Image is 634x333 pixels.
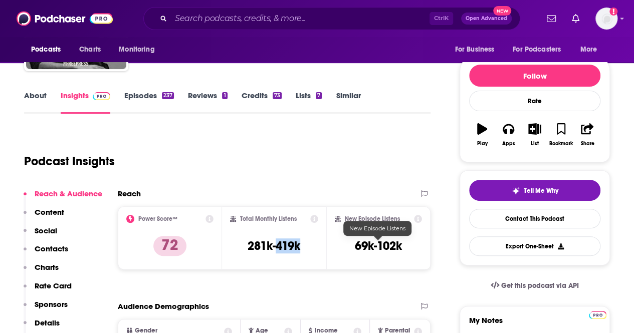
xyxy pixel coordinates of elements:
[162,92,174,99] div: 237
[483,273,587,298] a: Get this podcast via API
[469,315,600,333] label: My Notes
[589,311,606,319] img: Podchaser Pro
[17,9,113,28] img: Podchaser - Follow, Share and Rate Podcasts
[589,309,606,319] a: Pro website
[531,141,539,147] div: List
[595,8,617,30] button: Show profile menu
[24,244,68,262] button: Contacts
[495,117,521,153] button: Apps
[469,236,600,256] button: Export One-Sheet
[469,117,495,153] button: Play
[501,281,579,290] span: Get this podcast via API
[506,40,575,59] button: open menu
[273,92,282,99] div: 73
[466,16,507,21] span: Open Advanced
[512,187,520,195] img: tell me why sparkle
[316,92,322,99] div: 7
[580,43,597,57] span: More
[240,215,297,222] h2: Total Monthly Listens
[112,40,167,59] button: open menu
[543,10,560,27] a: Show notifications dropdown
[24,154,115,169] h1: Podcast Insights
[336,91,360,114] a: Similar
[455,43,494,57] span: For Business
[469,180,600,201] button: tell me why sparkleTell Me Why
[469,91,600,111] div: Rate
[24,226,57,244] button: Social
[35,262,59,272] p: Charts
[548,117,574,153] button: Bookmark
[79,43,101,57] span: Charts
[522,117,548,153] button: List
[461,13,512,25] button: Open AdvancedNew
[609,8,617,16] svg: Add a profile image
[242,91,282,114] a: Credits73
[574,117,600,153] button: Share
[345,215,400,222] h2: New Episode Listens
[188,91,227,114] a: Reviews1
[24,207,64,226] button: Content
[248,238,300,253] h3: 281k-419k
[35,244,68,253] p: Contacts
[118,189,141,198] h2: Reach
[580,141,594,147] div: Share
[24,91,47,114] a: About
[24,262,59,281] button: Charts
[448,40,507,59] button: open menu
[349,225,405,232] span: New Episode Listens
[549,141,573,147] div: Bookmark
[35,189,102,198] p: Reach & Audience
[31,43,61,57] span: Podcasts
[355,238,402,253] h3: 69k-102k
[35,281,72,290] p: Rate Card
[138,215,177,222] h2: Power Score™
[595,8,617,30] img: User Profile
[469,65,600,87] button: Follow
[573,40,610,59] button: open menu
[477,141,488,147] div: Play
[93,92,110,100] img: Podchaser Pro
[61,91,110,114] a: InsightsPodchaser Pro
[24,281,72,299] button: Rate Card
[524,187,558,195] span: Tell Me Why
[118,301,209,311] h2: Audience Demographics
[24,40,74,59] button: open menu
[502,141,515,147] div: Apps
[153,236,186,256] p: 72
[430,12,453,25] span: Ctrl K
[513,43,561,57] span: For Podcasters
[24,189,102,207] button: Reach & Audience
[35,299,68,309] p: Sponsors
[35,318,60,327] p: Details
[296,91,322,114] a: Lists7
[73,40,107,59] a: Charts
[35,207,64,217] p: Content
[143,7,520,30] div: Search podcasts, credits, & more...
[124,91,174,114] a: Episodes237
[568,10,583,27] a: Show notifications dropdown
[469,209,600,228] a: Contact This Podcast
[24,299,68,318] button: Sponsors
[35,226,57,235] p: Social
[119,43,154,57] span: Monitoring
[493,6,511,16] span: New
[595,8,617,30] span: Logged in as gabrielle.gantz
[222,92,227,99] div: 1
[171,11,430,27] input: Search podcasts, credits, & more...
